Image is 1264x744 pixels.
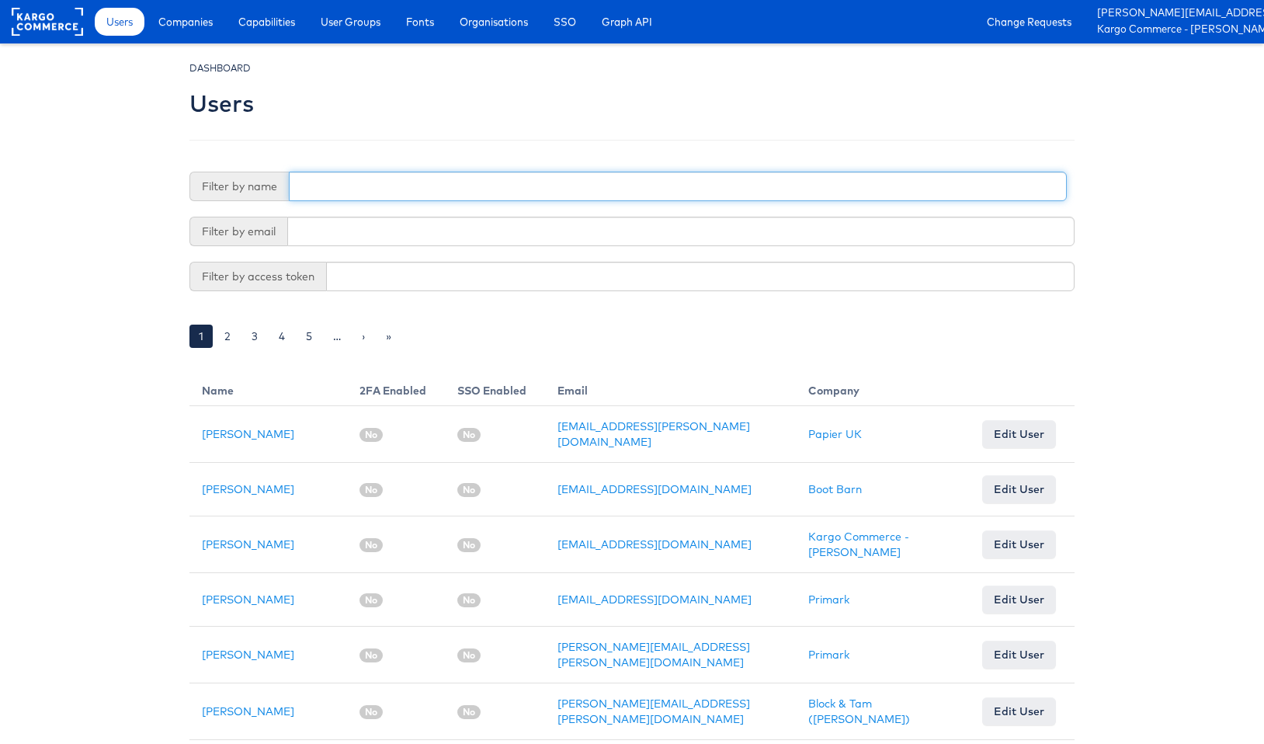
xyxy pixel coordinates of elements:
[982,641,1056,669] a: Edit User
[202,482,294,496] a: [PERSON_NAME]
[202,427,294,441] a: [PERSON_NAME]
[457,483,481,497] span: No
[975,8,1083,36] a: Change Requests
[445,370,545,406] th: SSO Enabled
[542,8,588,36] a: SSO
[309,8,392,36] a: User Groups
[982,530,1056,558] a: Edit User
[982,475,1056,503] a: Edit User
[557,482,752,496] a: [EMAIL_ADDRESS][DOMAIN_NAME]
[359,705,383,719] span: No
[808,593,849,607] a: Primark
[352,325,374,348] a: ›
[796,370,970,406] th: Company
[189,217,287,246] span: Filter by email
[359,483,383,497] span: No
[227,8,307,36] a: Capabilities
[554,14,576,30] span: SSO
[189,172,289,201] span: Filter by name
[189,325,213,348] a: 1
[324,325,350,348] a: …
[377,325,401,348] a: »
[982,697,1056,725] a: Edit User
[202,704,294,718] a: [PERSON_NAME]
[457,538,481,552] span: No
[202,593,294,607] a: [PERSON_NAME]
[106,14,133,30] span: Users
[95,8,144,36] a: Users
[982,420,1056,448] a: Edit User
[808,648,849,662] a: Primark
[147,8,224,36] a: Companies
[602,14,652,30] span: Graph API
[238,14,295,30] span: Capabilities
[557,537,752,551] a: [EMAIL_ADDRESS][DOMAIN_NAME]
[545,370,797,406] th: Email
[189,262,326,291] span: Filter by access token
[158,14,213,30] span: Companies
[460,14,528,30] span: Organisations
[457,428,481,442] span: No
[557,697,750,726] a: [PERSON_NAME][EMAIL_ADDRESS][PERSON_NAME][DOMAIN_NAME]
[297,325,321,348] a: 5
[808,482,862,496] a: Boot Barn
[557,640,750,669] a: [PERSON_NAME][EMAIL_ADDRESS][PERSON_NAME][DOMAIN_NAME]
[269,325,294,348] a: 4
[202,537,294,551] a: [PERSON_NAME]
[982,586,1056,614] a: Edit User
[359,538,383,552] span: No
[215,325,240,348] a: 2
[202,648,294,662] a: [PERSON_NAME]
[347,370,445,406] th: 2FA Enabled
[189,62,251,74] small: DASHBOARD
[1097,22,1252,38] a: Kargo Commerce - [PERSON_NAME] [PERSON_NAME]
[448,8,540,36] a: Organisations
[457,593,481,607] span: No
[359,593,383,607] span: No
[457,648,481,662] span: No
[359,428,383,442] span: No
[321,14,380,30] span: User Groups
[590,8,664,36] a: Graph API
[808,530,909,559] a: Kargo Commerce - [PERSON_NAME]
[557,593,752,607] a: [EMAIL_ADDRESS][DOMAIN_NAME]
[406,14,434,30] span: Fonts
[457,705,481,719] span: No
[394,8,446,36] a: Fonts
[242,325,267,348] a: 3
[557,419,750,449] a: [EMAIL_ADDRESS][PERSON_NAME][DOMAIN_NAME]
[808,697,910,726] a: Block & Tam ([PERSON_NAME])
[808,427,862,441] a: Papier UK
[359,648,383,662] span: No
[1097,5,1252,22] a: [PERSON_NAME][EMAIL_ADDRESS][PERSON_NAME][DOMAIN_NAME]
[189,91,254,116] h2: Users
[189,370,347,406] th: Name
